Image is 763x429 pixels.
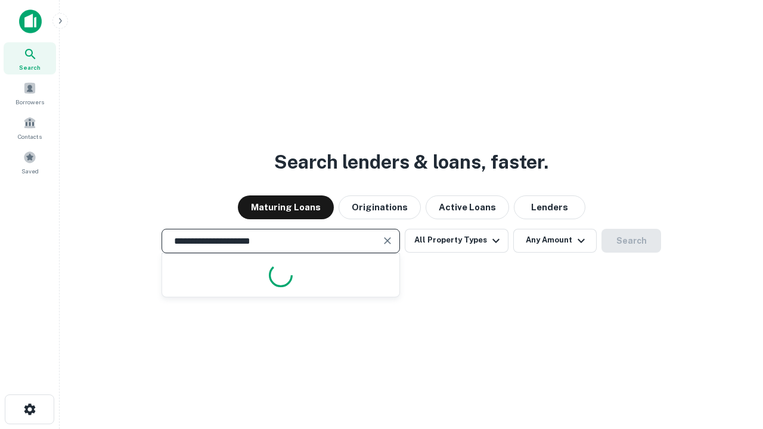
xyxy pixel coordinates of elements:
[405,229,508,253] button: All Property Types
[426,195,509,219] button: Active Loans
[21,166,39,176] span: Saved
[238,195,334,219] button: Maturing Loans
[513,229,597,253] button: Any Amount
[4,77,56,109] a: Borrowers
[19,10,42,33] img: capitalize-icon.png
[274,148,548,176] h3: Search lenders & loans, faster.
[4,42,56,74] a: Search
[18,132,42,141] span: Contacts
[4,146,56,178] a: Saved
[339,195,421,219] button: Originations
[15,97,44,107] span: Borrowers
[514,195,585,219] button: Lenders
[703,334,763,391] iframe: Chat Widget
[379,232,396,249] button: Clear
[4,111,56,144] a: Contacts
[19,63,41,72] span: Search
